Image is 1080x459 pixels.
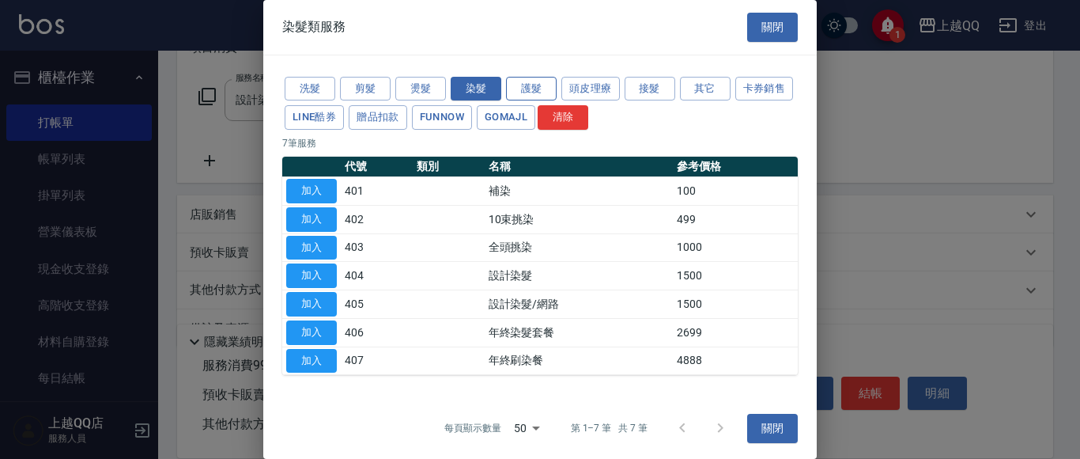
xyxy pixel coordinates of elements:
[341,290,413,319] td: 405
[485,262,674,290] td: 設計染髮
[286,236,337,260] button: 加入
[282,19,346,35] span: 染髮類服務
[286,264,337,288] button: 加入
[341,318,413,347] td: 406
[282,136,798,150] p: 7 筆服務
[485,233,674,262] td: 全頭挑染
[485,318,674,347] td: 年終染髮套餐
[485,205,674,233] td: 10束挑染
[538,105,588,130] button: 清除
[673,347,798,375] td: 4888
[508,407,546,450] div: 50
[673,205,798,233] td: 499
[413,157,485,177] th: 類別
[285,77,335,101] button: 洗髮
[285,105,344,130] button: LINE酷券
[286,292,337,317] button: 加入
[286,179,337,203] button: 加入
[673,262,798,290] td: 1500
[673,177,798,206] td: 100
[349,105,407,130] button: 贈品扣款
[506,77,557,101] button: 護髮
[286,349,337,374] button: 加入
[571,421,648,435] p: 第 1–7 筆 共 7 筆
[341,233,413,262] td: 403
[444,421,501,435] p: 每頁顯示數量
[747,13,798,42] button: 關閉
[477,105,535,130] button: GOMAJL
[485,347,674,375] td: 年終刷染餐
[485,177,674,206] td: 補染
[341,157,413,177] th: 代號
[485,157,674,177] th: 名稱
[673,157,798,177] th: 參考價格
[673,318,798,347] td: 2699
[680,77,731,101] button: 其它
[673,290,798,319] td: 1500
[735,77,794,101] button: 卡券銷售
[412,105,472,130] button: FUNNOW
[561,77,620,101] button: 頭皮理療
[340,77,391,101] button: 剪髮
[485,290,674,319] td: 設計染髮/網路
[451,77,501,101] button: 染髮
[341,262,413,290] td: 404
[747,414,798,443] button: 關閉
[286,207,337,232] button: 加入
[673,233,798,262] td: 1000
[341,205,413,233] td: 402
[341,177,413,206] td: 401
[625,77,675,101] button: 接髮
[341,347,413,375] td: 407
[286,321,337,345] button: 加入
[395,77,446,101] button: 燙髮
